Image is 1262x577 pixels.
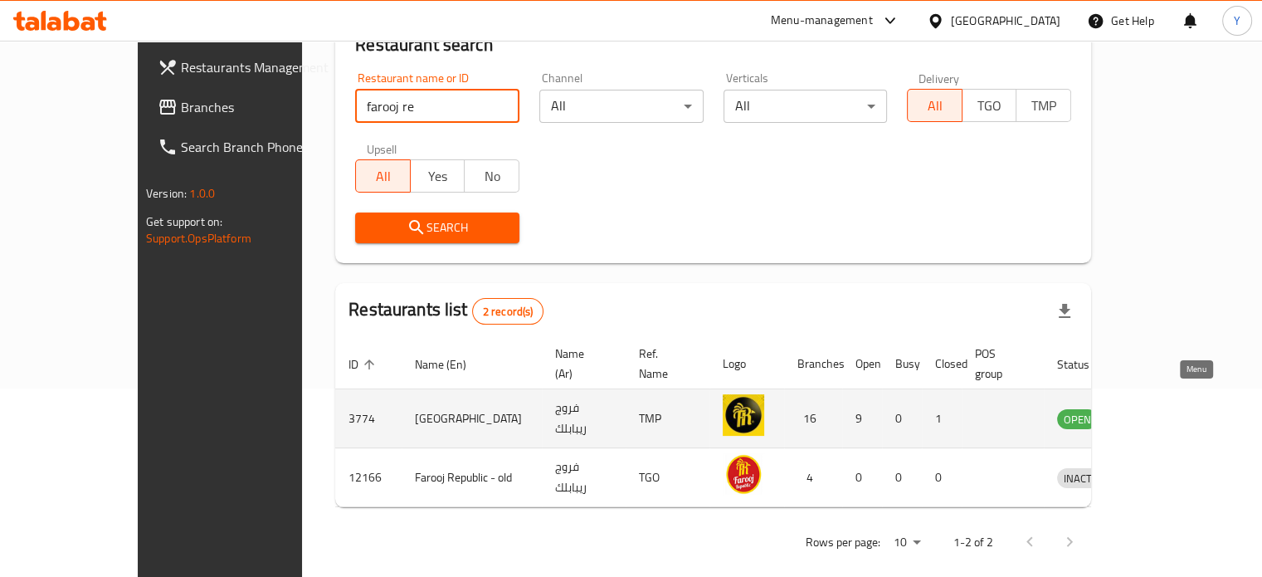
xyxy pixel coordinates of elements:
[951,12,1060,30] div: [GEOGRAPHIC_DATA]
[473,304,543,320] span: 2 record(s)
[922,448,962,507] td: 0
[882,339,922,389] th: Busy
[1234,12,1240,30] span: Y
[146,183,187,204] span: Version:
[555,344,606,384] span: Name (Ar)
[355,32,1071,57] h2: Restaurant search
[181,97,335,117] span: Branches
[626,448,709,507] td: TGO
[922,389,962,448] td: 1
[1057,355,1111,374] span: Status
[842,448,882,507] td: 0
[539,90,704,123] div: All
[410,159,465,193] button: Yes
[402,389,542,448] td: [GEOGRAPHIC_DATA]
[464,159,519,193] button: No
[355,213,519,243] button: Search
[542,448,626,507] td: فروج ريبابلك
[1057,468,1113,488] div: INACTIVE
[784,448,842,507] td: 4
[402,448,542,507] td: Farooj Republic - old
[144,87,348,127] a: Branches
[189,183,215,204] span: 1.0.0
[953,532,993,553] p: 1-2 of 2
[348,355,380,374] span: ID
[363,164,404,188] span: All
[922,339,962,389] th: Closed
[882,448,922,507] td: 0
[709,339,784,389] th: Logo
[882,389,922,448] td: 0
[542,389,626,448] td: فروج ريبابلك
[724,90,888,123] div: All
[335,339,1191,507] table: enhanced table
[887,531,927,555] div: Rows per page:
[355,159,411,193] button: All
[723,394,764,436] img: Farooj Republic
[415,355,488,374] span: Name (En)
[842,389,882,448] td: 9
[417,164,459,188] span: Yes
[784,389,842,448] td: 16
[918,72,960,84] label: Delivery
[146,211,222,232] span: Get support on:
[1016,89,1071,122] button: TMP
[907,89,962,122] button: All
[181,57,335,77] span: Restaurants Management
[348,297,543,325] h2: Restaurants list
[355,90,519,123] input: Search for restaurant name or ID..
[472,298,544,325] div: Total records count
[1045,291,1084,331] div: Export file
[806,532,880,553] p: Rows per page:
[1023,94,1065,118] span: TMP
[962,89,1017,122] button: TGO
[914,94,956,118] span: All
[368,218,506,238] span: Search
[626,389,709,448] td: TMP
[181,137,335,157] span: Search Branch Phone
[144,127,348,167] a: Search Branch Phone
[975,344,1024,384] span: POS group
[335,389,402,448] td: 3774
[335,448,402,507] td: 12166
[1057,410,1098,429] span: OPEN
[639,344,689,384] span: Ref. Name
[1057,469,1113,488] span: INACTIVE
[1057,409,1098,429] div: OPEN
[784,339,842,389] th: Branches
[146,227,251,249] a: Support.OpsPlatform
[771,11,873,31] div: Menu-management
[144,47,348,87] a: Restaurants Management
[842,339,882,389] th: Open
[723,453,764,495] img: Farooj Republic - old
[367,143,397,154] label: Upsell
[969,94,1011,118] span: TGO
[471,164,513,188] span: No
